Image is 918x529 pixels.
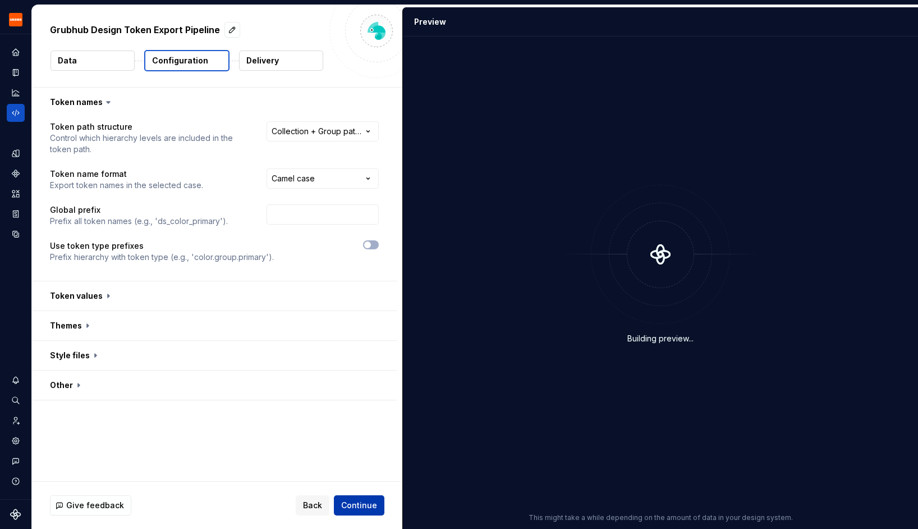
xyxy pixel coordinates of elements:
[50,23,220,37] p: Grubhub Design Token Export Pipeline
[7,165,25,183] a: Components
[7,43,25,61] a: Home
[58,55,77,66] p: Data
[529,513,793,522] p: This might take a while depending on the amount of data in your design system.
[296,495,329,516] button: Back
[7,412,25,430] a: Invite team
[50,204,228,216] p: Global prefix
[7,63,25,81] a: Documentation
[414,16,446,28] div: Preview
[50,133,246,155] p: Control which hierarchy levels are included in the token path.
[341,500,377,511] span: Continue
[66,500,124,511] span: Give feedback
[9,13,22,26] img: 4e8d6f31-f5cf-47b4-89aa-e4dec1dc0822.png
[50,252,274,263] p: Prefix hierarchy with token type (e.g., 'color.group.primary').
[50,180,203,191] p: Export token names in the selected case.
[50,168,203,180] p: Token name format
[303,500,322,511] span: Back
[7,452,25,470] button: Contact support
[50,121,246,133] p: Token path structure
[10,509,21,520] svg: Supernova Logo
[7,371,25,389] button: Notifications
[334,495,384,516] button: Continue
[7,432,25,450] a: Settings
[7,391,25,409] button: Search ⌘K
[7,144,25,162] a: Design tokens
[7,104,25,122] a: Code automation
[50,216,228,227] p: Prefix all token names (e.g., 'ds_color_primary').
[7,84,25,102] a: Analytics
[7,205,25,223] a: Storybook stories
[50,240,274,252] p: Use token type prefixes
[144,50,229,71] button: Configuration
[152,55,208,66] p: Configuration
[627,333,694,344] div: Building preview...
[7,225,25,243] a: Data sources
[239,51,323,71] button: Delivery
[50,495,131,516] button: Give feedback
[51,51,135,71] button: Data
[7,185,25,203] a: Assets
[246,55,279,66] p: Delivery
